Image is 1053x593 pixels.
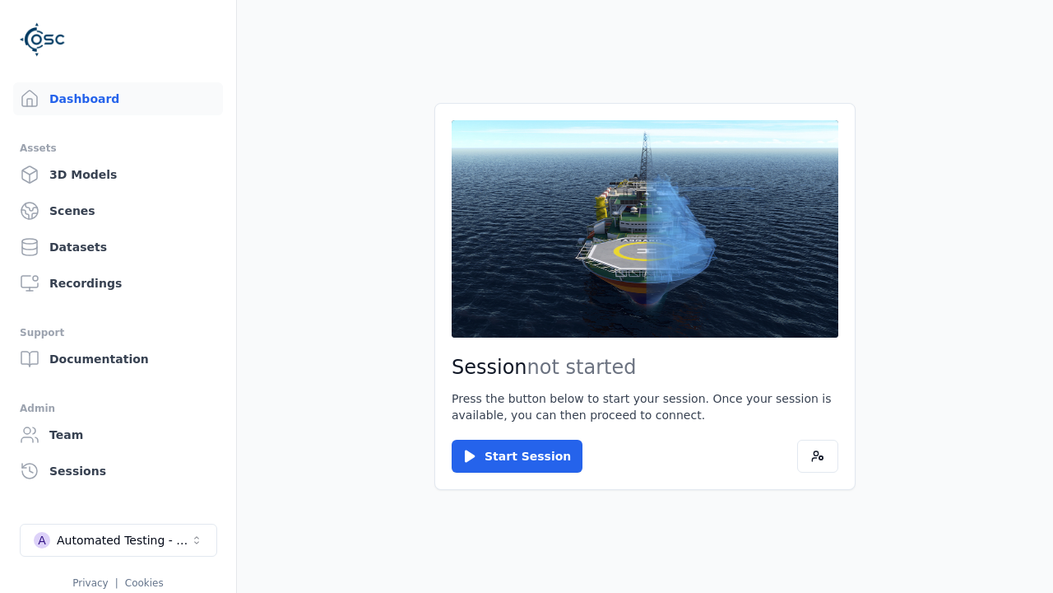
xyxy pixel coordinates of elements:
a: Privacy [72,577,108,589]
a: Team [13,418,223,451]
p: Press the button below to start your session. Once your session is available, you can then procee... [452,390,838,423]
div: A [34,532,50,549]
span: not started [527,356,637,379]
a: 3D Models [13,158,223,191]
a: Recordings [13,267,223,300]
img: Logo [20,16,66,63]
button: Start Session [452,440,582,473]
div: Admin [20,399,216,418]
a: Dashboard [13,82,223,115]
a: Cookies [125,577,164,589]
h2: Session [452,354,838,381]
a: Scenes [13,194,223,227]
a: Sessions [13,455,223,488]
a: Documentation [13,343,223,376]
a: Datasets [13,231,223,264]
div: Assets [20,138,216,158]
button: Select a workspace [20,524,217,557]
div: Automated Testing - Playwright [57,532,190,549]
span: | [115,577,118,589]
div: Support [20,323,216,343]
